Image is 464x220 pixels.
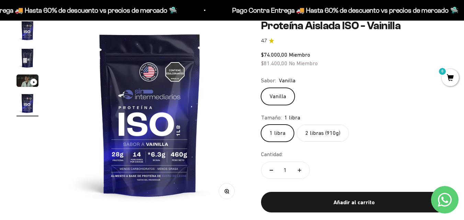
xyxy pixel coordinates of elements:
[220,5,447,16] p: Pago Contra Entrega 🚚 Hasta 60% de descuento vs precios de mercado 🛸
[261,150,283,159] label: Cantidad:
[16,20,38,44] button: Ir al artículo 1
[290,162,309,178] button: Aumentar cantidad
[261,60,287,66] span: $81.400,00
[16,92,38,114] img: Proteína Aislada ISO - Vainilla
[55,20,245,209] img: Proteína Aislada ISO - Vainilla
[289,60,318,66] span: No Miembro
[442,74,459,82] a: 0
[275,198,434,207] div: Añadir al carrito
[16,47,38,69] img: Proteína Aislada ISO - Vainilla
[261,37,448,45] a: 4.74.7 de 5.0 estrellas
[261,37,267,45] span: 4.7
[261,162,281,178] button: Reducir cantidad
[261,113,282,122] legend: Tamaño:
[261,20,448,32] h1: Proteína Aislada ISO - Vainilla
[279,76,295,85] span: Vanilla
[16,47,38,71] button: Ir al artículo 2
[261,76,276,85] legend: Sabor:
[289,51,310,58] span: Miembro
[261,192,448,212] button: Añadir al carrito
[16,92,38,116] button: Ir al artículo 4
[16,20,38,42] img: Proteína Aislada ISO - Vainilla
[438,67,446,76] mark: 0
[16,74,38,89] button: Ir al artículo 3
[284,113,300,122] span: 1 libra
[261,51,287,58] span: $74.000,00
